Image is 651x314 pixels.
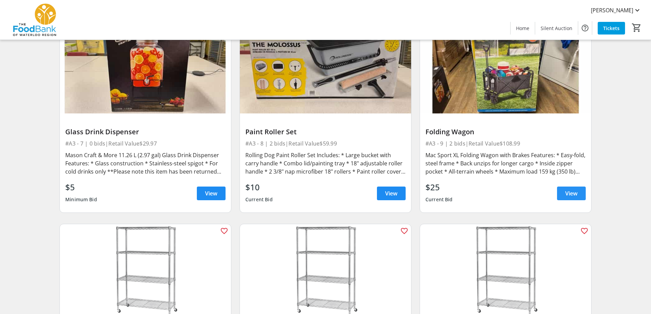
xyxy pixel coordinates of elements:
[4,3,65,37] img: The Food Bank of Waterloo Region's Logo
[598,22,625,35] a: Tickets
[65,128,226,136] div: Glass Drink Dispenser
[245,181,273,193] div: $10
[220,227,228,235] mat-icon: favorite_outline
[425,128,586,136] div: Folding Wagon
[65,193,97,206] div: Minimum Bid
[385,189,397,197] span: View
[60,17,231,113] img: Glass Drink Dispenser
[197,187,226,200] a: View
[425,193,453,206] div: Current Bid
[245,128,406,136] div: Paint Roller Set
[585,5,647,16] button: [PERSON_NAME]
[245,193,273,206] div: Current Bid
[245,151,406,176] div: Rolling Dog Paint Roller Set Includes: * Large bucket with carry handle * Combo lid/painting tray...
[377,187,406,200] a: View
[240,17,411,113] img: Paint Roller Set
[603,25,620,32] span: Tickets
[511,22,535,35] a: Home
[425,181,453,193] div: $25
[580,227,588,235] mat-icon: favorite_outline
[65,151,226,176] div: Mason Craft & More 11.26 L (2.97 gal) Glass Drink Dispenser Features: * Glass construction * Stai...
[65,139,226,148] div: #A3 - 7 | 0 bids | Retail Value $29.97
[245,139,406,148] div: #A3 - 8 | 2 bids | Retail Value $59.99
[557,187,586,200] a: View
[65,181,97,193] div: $5
[565,189,578,197] span: View
[578,21,592,35] button: Help
[516,25,529,32] span: Home
[420,17,591,113] img: Folding Wagon
[205,189,217,197] span: View
[425,139,586,148] div: #A3 - 9 | 2 bids | Retail Value $108.99
[591,6,633,14] span: [PERSON_NAME]
[541,25,572,32] span: Silent Auction
[400,227,408,235] mat-icon: favorite_outline
[425,151,586,176] div: Mac Sport XL Folding Wagon with Brakes Features: * Easy-fold, steel frame * Back unzips for longe...
[630,22,643,34] button: Cart
[535,22,578,35] a: Silent Auction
